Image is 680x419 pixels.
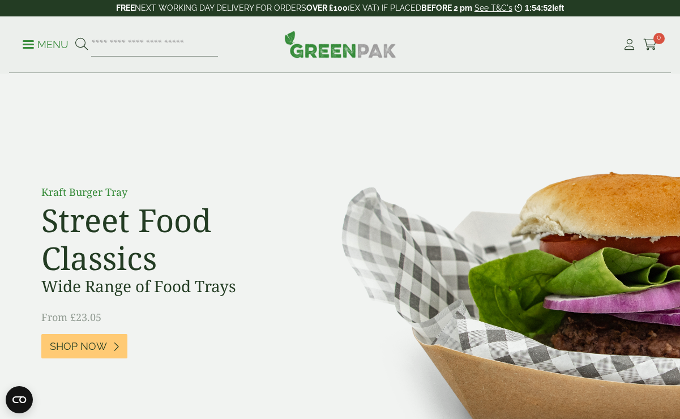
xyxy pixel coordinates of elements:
[306,3,348,12] strong: OVER £100
[41,277,296,296] h3: Wide Range of Food Trays
[525,3,552,12] span: 1:54:52
[23,38,69,49] a: Menu
[41,310,101,324] span: From £23.05
[116,3,135,12] strong: FREE
[6,386,33,413] button: Open CMP widget
[653,33,665,44] span: 0
[41,201,296,277] h2: Street Food Classics
[421,3,472,12] strong: BEFORE 2 pm
[23,38,69,52] p: Menu
[41,334,127,358] a: Shop Now
[552,3,564,12] span: left
[50,340,107,353] span: Shop Now
[622,39,636,50] i: My Account
[474,3,512,12] a: See T&C's
[284,31,396,58] img: GreenPak Supplies
[643,36,657,53] a: 0
[41,185,296,200] p: Kraft Burger Tray
[643,39,657,50] i: Cart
